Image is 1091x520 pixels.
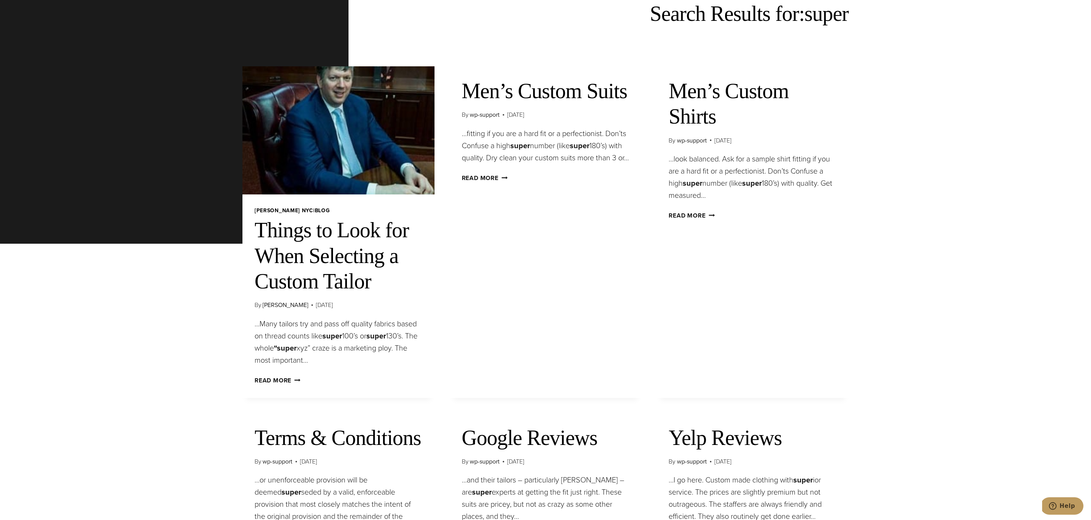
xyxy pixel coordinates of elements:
[255,457,261,467] span: By
[677,457,707,466] a: wp-support
[242,66,435,194] img: Owner Alan David Horowitz sitting on chair in his showroom.
[714,457,732,467] time: [DATE]
[669,457,675,467] span: By
[714,136,732,146] time: [DATE]
[255,318,417,366] span: …Many tailors try and pass off quality fabrics based on thread counts like 100’s or 130’s. The wh...
[242,1,849,27] h1: Search Results for:
[470,457,500,466] a: wp-support
[507,457,524,467] time: [DATE]
[793,474,813,486] strong: super
[462,426,597,450] a: Google Reviews
[1042,497,1083,516] iframe: Opens a widget where you can chat to one of our agents
[669,211,714,220] a: Read More
[255,207,330,215] a: [PERSON_NAME] NYC|blog
[255,218,409,293] a: Things to Look for When Selecting a Custom Tailor
[510,140,530,151] strong: super
[507,110,524,120] time: [DATE]
[255,376,300,385] a: Read More
[805,2,849,25] span: super
[462,128,629,163] span: …fitting if you are a hard fit or a perfectionist. Don’ts Confuse a high number (like 180’s) with...
[316,300,333,310] time: [DATE]
[322,330,342,341] strong: super
[462,174,508,182] a: Read More
[274,342,297,354] strong: “super
[462,79,627,103] a: Men’s Custom Suits
[669,426,782,450] a: Yelp Reviews
[669,79,789,128] a: Men’s Custom Shirts
[255,426,421,450] a: Terms & Conditions
[462,110,469,120] span: By
[669,136,675,146] span: By
[570,140,589,151] strong: super
[300,457,317,467] time: [DATE]
[281,486,301,498] strong: super
[366,330,386,341] strong: super
[683,177,702,189] strong: super
[263,457,292,466] a: wp-support
[677,136,707,145] a: wp-support
[462,457,469,467] span: By
[669,153,832,201] span: …look balanced. Ask for a sample shirt fitting if you are a hard fit or a perfectionist. Don’ts C...
[742,177,762,189] strong: super
[472,486,492,498] strong: super
[470,110,500,119] a: wp-support
[255,300,261,310] span: By
[263,301,308,309] a: [PERSON_NAME]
